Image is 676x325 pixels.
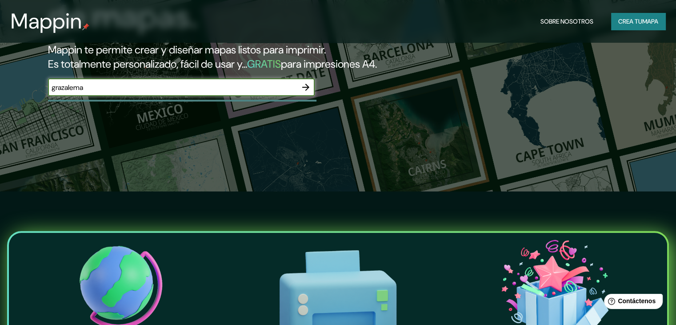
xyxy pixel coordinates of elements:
[540,17,593,25] font: Sobre nosotros
[48,57,247,71] font: Es totalmente personalizado, fácil de usar y...
[82,23,89,30] img: pin de mapeo
[48,43,326,57] font: Mappin te permite crear y diseñar mapas listos para imprimir.
[642,17,658,25] font: mapa
[618,17,642,25] font: Crea tu
[611,13,665,30] button: Crea tumapa
[597,290,666,315] iframe: Lanzador de widgets de ayuda
[537,13,597,30] button: Sobre nosotros
[11,7,82,35] font: Mappin
[48,82,297,93] input: Elige tu lugar favorito
[247,57,281,71] font: GRATIS
[281,57,377,71] font: para impresiones A4.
